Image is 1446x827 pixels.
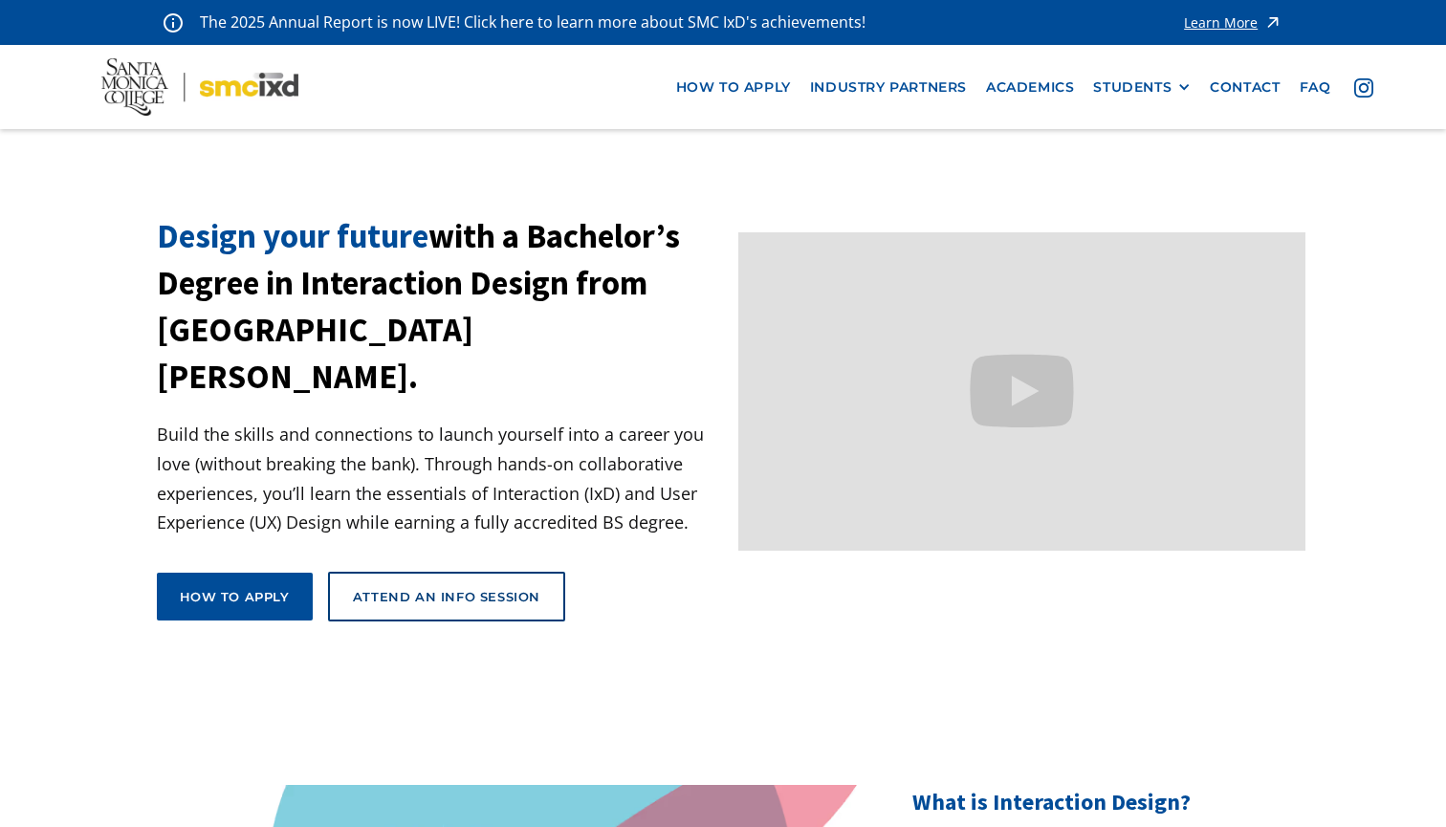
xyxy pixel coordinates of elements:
p: Build the skills and connections to launch yourself into a career you love (without breaking the ... [157,420,724,536]
div: How to apply [180,588,290,605]
a: Attend an Info Session [328,572,565,621]
span: Design your future [157,215,428,257]
a: Learn More [1184,10,1282,35]
a: how to apply [667,70,800,105]
a: faq [1290,70,1341,105]
div: Learn More [1184,16,1258,30]
div: STUDENTS [1093,79,1172,96]
iframe: Design your future with a Bachelor's Degree in Interaction Design from Santa Monica College [738,232,1305,551]
img: icon - arrow - alert [1263,10,1282,35]
h2: What is Interaction Design? [912,785,1289,819]
img: Santa Monica College - SMC IxD logo [101,58,298,116]
a: industry partners [800,70,976,105]
div: STUDENTS [1093,79,1191,96]
img: icon - instagram [1354,78,1373,98]
a: Academics [976,70,1084,105]
a: contact [1200,70,1289,105]
h1: with a Bachelor’s Degree in Interaction Design from [GEOGRAPHIC_DATA][PERSON_NAME]. [157,213,724,401]
div: Attend an Info Session [353,588,540,605]
a: How to apply [157,573,313,620]
p: The 2025 Annual Report is now LIVE! Click here to learn more about SMC IxD's achievements! [200,10,867,35]
img: icon - information - alert [164,12,183,33]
